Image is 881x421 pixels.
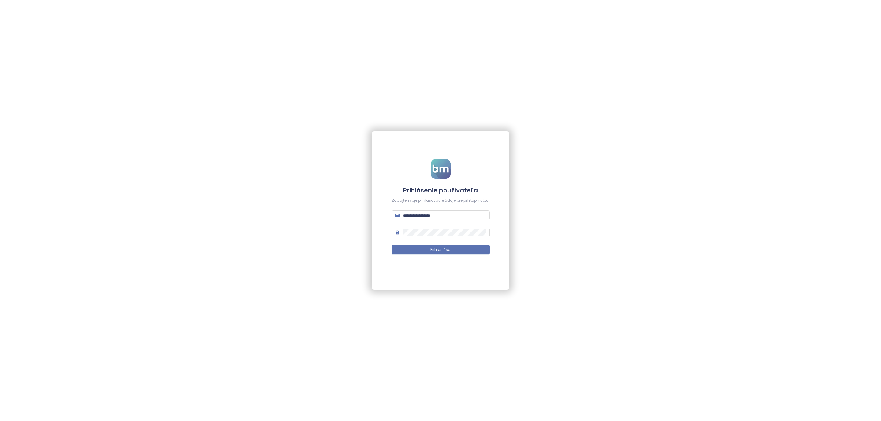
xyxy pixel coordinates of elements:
[392,198,490,203] div: Zadajte svoje prihlasovacie údaje pre prístup k účtu.
[392,245,490,254] button: Prihlásiť sa
[392,186,490,195] h4: Prihlásenie používateľa
[395,213,400,218] span: mail
[430,247,451,253] span: Prihlásiť sa
[395,230,400,235] span: lock
[431,159,451,179] img: logo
